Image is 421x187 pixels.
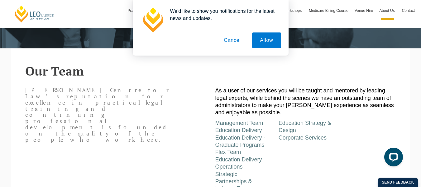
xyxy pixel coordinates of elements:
a: Education Delivery Operations [215,156,262,170]
a: Education Delivery [215,127,262,133]
a: Flex Team [215,149,241,155]
button: Cancel [216,32,249,48]
button: Allow [252,32,281,48]
h2: Our Team [25,64,396,78]
iframe: LiveChat chat widget [379,145,405,171]
a: Corporate Services [279,135,327,141]
div: We'd like to show you notifications for the latest news and updates. [165,7,281,22]
img: notification icon [140,7,165,32]
a: Education Strategy & Design [279,120,331,133]
p: [PERSON_NAME] Centre for Law’s reputation for excellence in practical legal training and continui... [25,87,174,143]
p: As a user of our services you will be taught and mentored by leading legal experts, while behind ... [215,87,396,116]
a: Management Team [215,120,263,126]
a: Education Delivery - Graduate Programs [215,135,266,148]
